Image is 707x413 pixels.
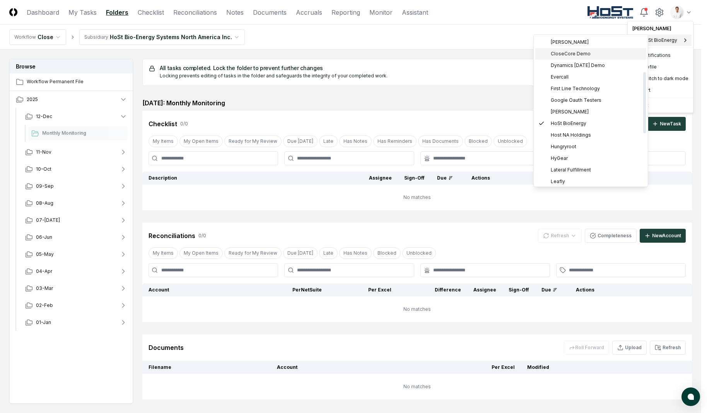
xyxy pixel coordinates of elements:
span: Lateral Fulfillment [551,166,591,173]
a: Notifications [629,50,692,61]
span: Host NA Holdings [551,132,591,139]
span: HoSt BioEnergy [642,37,677,44]
span: First Line Technology [551,85,600,92]
span: Leafly [551,178,565,185]
span: Dynamics [DATE] Demo [551,62,605,69]
span: Google Oauth Testers [551,97,601,104]
span: CloseCore Demo [551,50,591,57]
span: [PERSON_NAME] [551,108,589,115]
span: Hungryroot [551,143,576,150]
span: HyGear [551,155,568,162]
div: [PERSON_NAME] [629,23,692,34]
a: Profile [629,61,692,73]
span: Evercall [551,74,569,81]
div: Support [629,84,692,96]
div: Logout [629,99,692,111]
span: [PERSON_NAME] [551,39,589,46]
div: Switch to dark mode [629,73,692,84]
span: HoSt BioEnergy [551,120,586,127]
